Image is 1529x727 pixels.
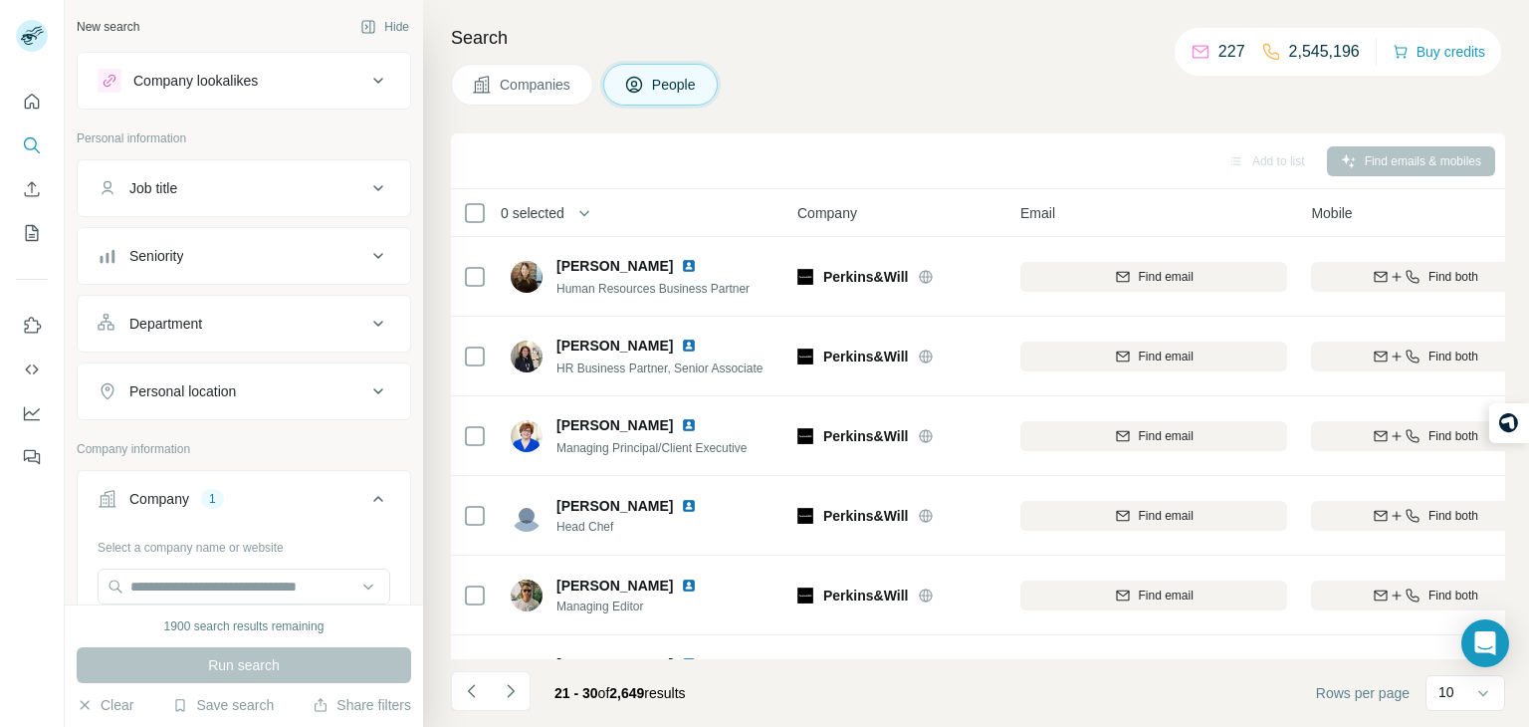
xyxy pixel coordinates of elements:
div: 1900 search results remaining [164,617,325,635]
span: Perkins&Will [823,506,908,526]
div: Personal location [129,381,236,401]
button: Company lookalikes [78,57,410,105]
span: Perkins&Will [823,426,908,446]
button: Seniority [78,232,410,280]
img: LinkedIn logo [681,417,697,433]
span: [PERSON_NAME] [556,496,673,516]
span: Find email [1139,348,1194,365]
img: Avatar [511,420,543,452]
span: Head Chef [556,518,721,536]
img: Logo of Perkins&Will [797,508,813,524]
button: Navigate to previous page [451,671,491,711]
span: Find email [1139,268,1194,286]
h4: Search [451,24,1505,52]
button: Enrich CSV [16,171,48,207]
div: Company lookalikes [133,71,258,91]
div: 1 [201,490,224,508]
span: Managing Principal/Client Executive [556,441,747,455]
span: Find both [1428,587,1478,605]
span: Rows per page [1316,683,1410,703]
button: Clear [77,695,133,715]
img: Logo of Perkins&Will [797,588,813,604]
button: Personal location [78,367,410,415]
span: [PERSON_NAME] [556,654,673,674]
img: Logo of Perkins&Will [797,349,813,364]
button: Find email [1020,342,1287,371]
span: Find email [1139,507,1194,525]
button: Search [16,127,48,163]
button: Navigate to next page [491,671,531,711]
span: 0 selected [501,203,564,223]
span: of [598,685,610,701]
img: Avatar [511,580,543,611]
span: People [652,75,698,95]
button: Save search [172,695,274,715]
img: LinkedIn logo [681,578,697,594]
p: 2,545,196 [1289,40,1360,64]
div: Seniority [129,246,183,266]
span: 2,649 [609,685,644,701]
button: Quick start [16,84,48,120]
img: Avatar [511,500,543,532]
span: [PERSON_NAME] [556,336,673,356]
button: Find email [1020,581,1287,610]
div: Open Intercom Messenger [1461,619,1509,667]
span: Company [797,203,857,223]
div: Department [129,314,202,334]
div: New search [77,18,139,36]
span: Perkins&Will [823,347,908,366]
span: HR Business Partner, Senior Associate [556,362,763,375]
span: Find both [1428,427,1478,445]
img: LinkedIn logo [681,498,697,514]
span: [PERSON_NAME] [556,576,673,596]
img: Avatar [511,341,543,372]
img: Avatar [511,261,543,293]
span: Mobile [1311,203,1352,223]
button: Hide [346,12,423,42]
span: [PERSON_NAME] [556,415,673,435]
span: Find both [1428,268,1478,286]
button: Share filters [313,695,411,715]
button: Job title [78,164,410,212]
img: LinkedIn logo [681,656,697,672]
button: Buy credits [1393,38,1485,66]
p: Company information [77,440,411,458]
span: Companies [500,75,572,95]
img: LinkedIn logo [681,338,697,354]
button: Use Surfe API [16,352,48,387]
button: Find email [1020,501,1287,531]
img: Logo of Perkins&Will [797,428,813,444]
img: Logo of Perkins&Will [797,269,813,285]
button: Use Surfe on LinkedIn [16,308,48,344]
button: Find email [1020,262,1287,292]
button: Find email [1020,421,1287,451]
span: Perkins&Will [823,267,908,287]
span: Email [1020,203,1055,223]
span: 21 - 30 [554,685,598,701]
p: 10 [1438,682,1454,702]
img: LinkedIn logo [681,258,697,274]
span: Find both [1428,507,1478,525]
p: Personal information [77,129,411,147]
button: Feedback [16,439,48,475]
div: Select a company name or website [98,531,390,557]
span: results [554,685,686,701]
span: Human Resources Business Partner [556,282,750,296]
p: 227 [1218,40,1245,64]
img: Avatar [511,659,543,691]
button: My lists [16,215,48,251]
div: Company [129,489,189,509]
span: Managing Editor [556,598,721,615]
span: Perkins&Will [823,586,908,606]
span: Find email [1139,427,1194,445]
span: [PERSON_NAME] [556,256,673,276]
button: Dashboard [16,395,48,431]
button: Company1 [78,475,410,531]
div: Job title [129,178,177,198]
span: Find both [1428,348,1478,365]
span: Find email [1139,587,1194,605]
button: Department [78,300,410,348]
